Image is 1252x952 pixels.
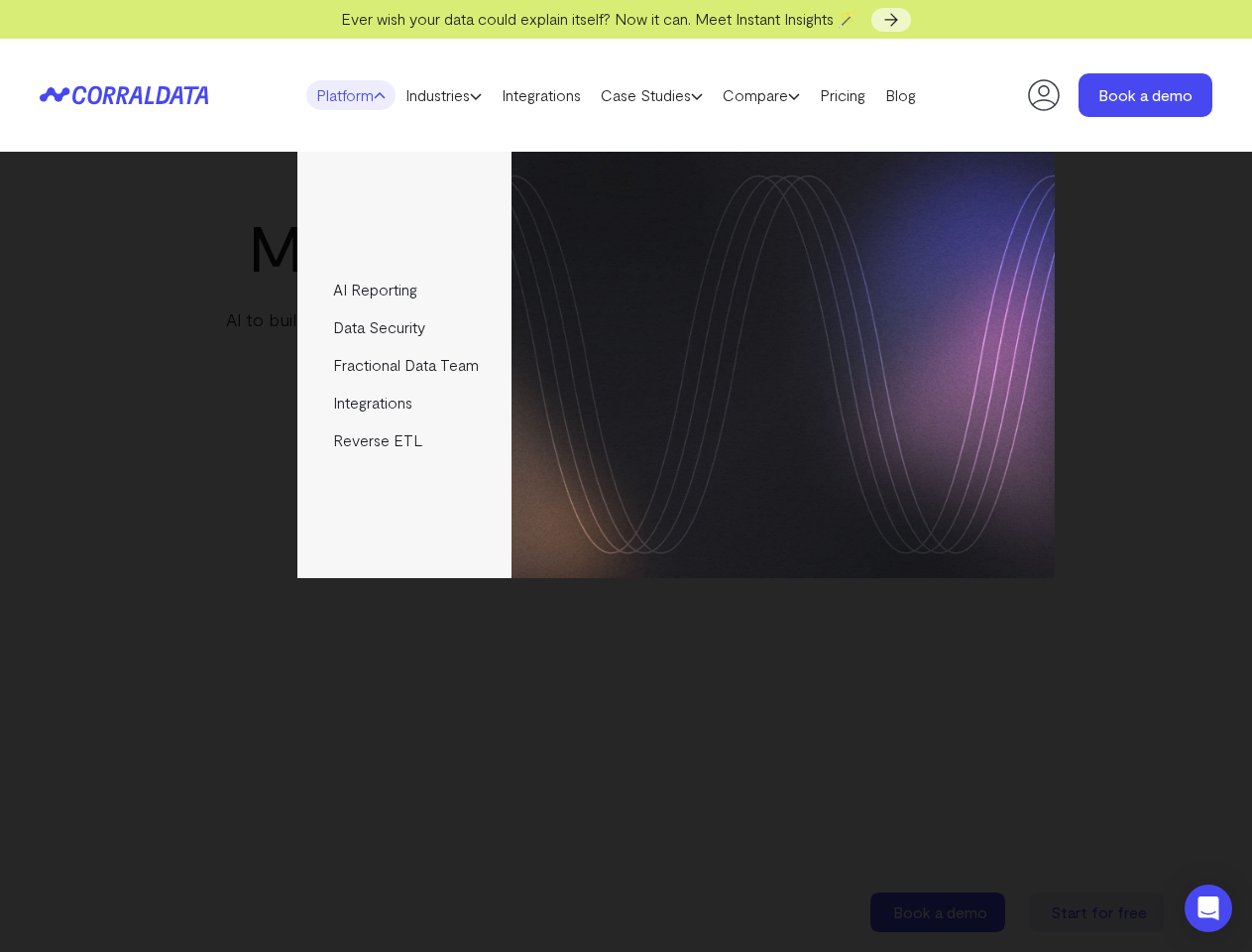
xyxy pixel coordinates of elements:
[713,80,810,110] a: Compare
[297,384,511,421] a: Integrations
[591,80,713,110] a: Case Studies
[297,308,511,346] a: Data Security
[297,346,511,384] a: Fractional Data Team
[875,80,926,110] a: Blog
[341,9,857,28] span: Ever wish your data could explain itself? Now it can. Meet Instant Insights 🪄
[492,80,591,110] a: Integrations
[396,80,492,110] a: Industries
[306,80,396,110] a: Platform
[810,80,875,110] a: Pricing
[297,421,511,459] a: Reverse ETL
[1185,885,1232,932] div: Open Intercom Messenger
[1079,73,1212,117] a: Book a demo
[297,271,511,308] a: AI Reporting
